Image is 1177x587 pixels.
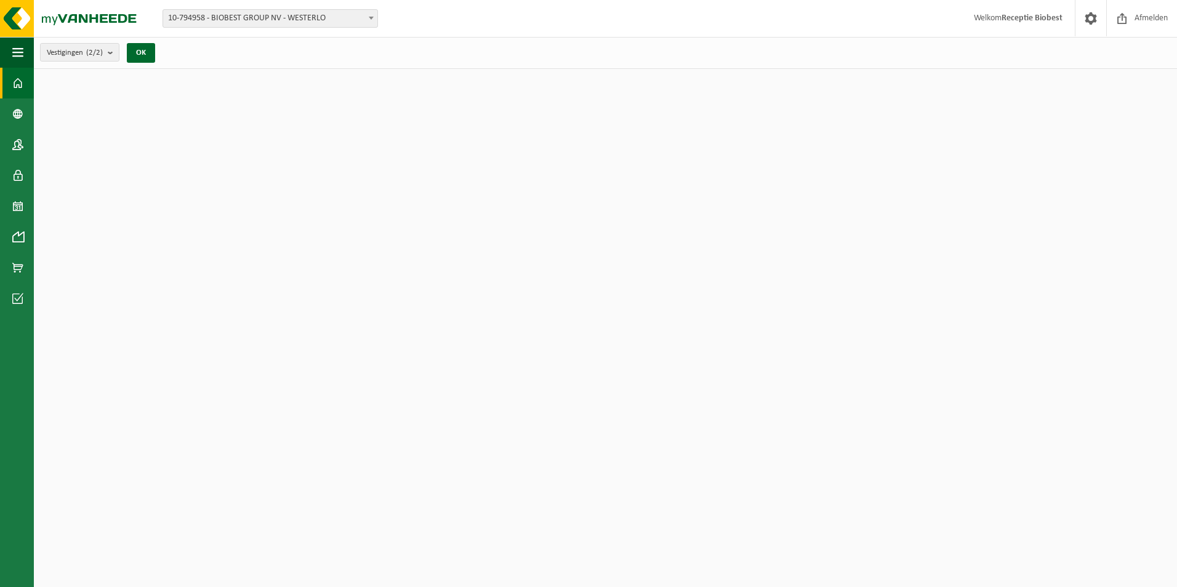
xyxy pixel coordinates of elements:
span: Vestigingen [47,44,103,62]
count: (2/2) [86,49,103,57]
span: 10-794958 - BIOBEST GROUP NV - WESTERLO [163,10,377,27]
span: 10-794958 - BIOBEST GROUP NV - WESTERLO [163,9,378,28]
button: Vestigingen(2/2) [40,43,119,62]
strong: Receptie Biobest [1002,14,1063,23]
button: OK [127,43,155,63]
